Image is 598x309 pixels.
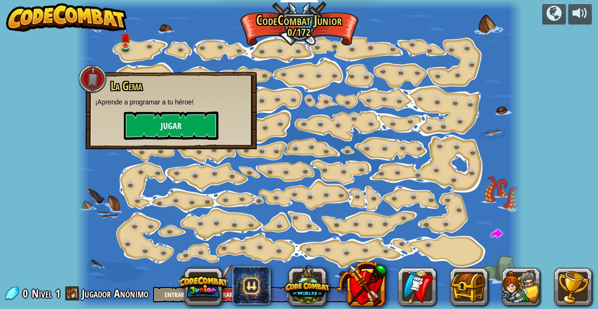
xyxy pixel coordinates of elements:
p: ¡Aprende a programar a tu héroe! [95,97,247,107]
span: Nivel [32,286,52,301]
span: 1 [55,286,61,301]
button: Entrar [153,287,196,302]
button: Ajustar volúmen [568,3,592,26]
span: Jugador Anónimo [82,286,148,301]
img: level-banner-unstarted.png [120,29,130,47]
button: Jugar [124,112,218,140]
span: 0 [23,286,31,301]
span: La Gema [111,78,142,94]
img: CodeCombat - Learn how to code by playing a game [6,3,127,32]
button: Campañas [542,3,566,26]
